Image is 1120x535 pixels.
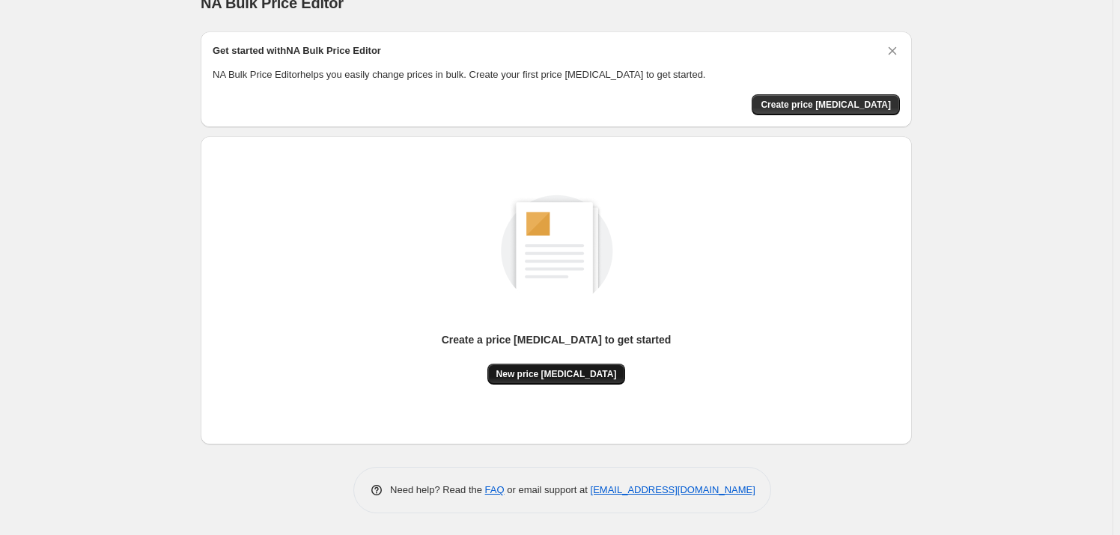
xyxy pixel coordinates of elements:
[390,484,485,495] span: Need help? Read the
[496,368,617,380] span: New price [MEDICAL_DATA]
[885,43,900,58] button: Dismiss card
[752,94,900,115] button: Create price change job
[485,484,505,495] a: FAQ
[761,99,891,111] span: Create price [MEDICAL_DATA]
[591,484,755,495] a: [EMAIL_ADDRESS][DOMAIN_NAME]
[213,67,900,82] p: NA Bulk Price Editor helps you easily change prices in bulk. Create your first price [MEDICAL_DAT...
[442,332,672,347] p: Create a price [MEDICAL_DATA] to get started
[505,484,591,495] span: or email support at
[487,364,626,385] button: New price [MEDICAL_DATA]
[213,43,381,58] h2: Get started with NA Bulk Price Editor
